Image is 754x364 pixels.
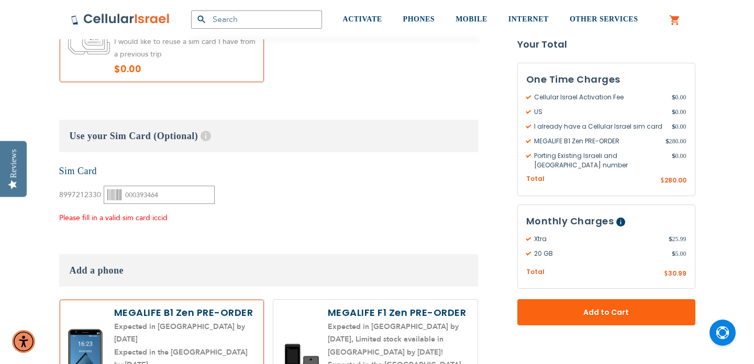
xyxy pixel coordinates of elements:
button: Add to Cart [517,299,695,325]
span: 0.00 [672,93,686,102]
span: 0.00 [672,151,686,170]
span: 5.00 [672,249,686,258]
span: MEGALIFE B1 Zen PRE-ORDER [526,136,666,146]
span: $ [672,249,675,258]
span: $ [666,136,669,146]
span: 0.00 [672,107,686,117]
span: US [526,107,672,117]
span: Porting Existing Israeli and [GEOGRAPHIC_DATA] number [526,151,672,170]
span: Help [201,131,211,141]
input: Search [191,10,322,29]
span: 25.99 [669,234,686,244]
img: Cellular Israel Logo [71,13,170,26]
div: Reviews [9,149,18,178]
a: Sim Card [59,166,97,176]
span: Total [526,174,545,184]
span: Add a phone [70,265,124,276]
span: Xtra [526,234,669,244]
span: Help [616,218,625,226]
span: $ [672,93,675,102]
span: Total [526,267,545,277]
h3: Use your Sim Card (Optional) [59,120,478,152]
div: Please fill in a valid sim card iccid [59,212,215,225]
span: 280.00 [666,136,686,146]
span: 8997212330 [59,190,101,200]
span: Monthly Charges [526,214,614,227]
span: 20 GB [526,249,672,258]
span: $ [672,107,675,117]
span: PHONES [403,15,435,23]
span: $ [672,151,675,161]
span: INTERNET [508,15,549,23]
span: $ [669,234,672,244]
span: 280.00 [664,176,686,185]
span: $ [664,269,668,279]
span: ACTIVATE [343,15,382,23]
span: MOBILE [456,15,487,23]
h3: One Time Charges [526,72,686,87]
span: $ [660,176,664,186]
span: 30.99 [668,269,686,278]
div: Accessibility Menu [12,330,35,353]
input: Please enter 9-10 digits or 17-20 digits. [104,186,214,204]
strong: Your Total [517,37,695,52]
span: 0.00 [672,122,686,131]
span: Cellular Israel Activation Fee [526,93,672,102]
span: Add to Cart [552,307,661,318]
span: OTHER SERVICES [570,15,638,23]
span: $ [672,122,675,131]
span: I already have a Cellular Israel sim card [526,122,672,131]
